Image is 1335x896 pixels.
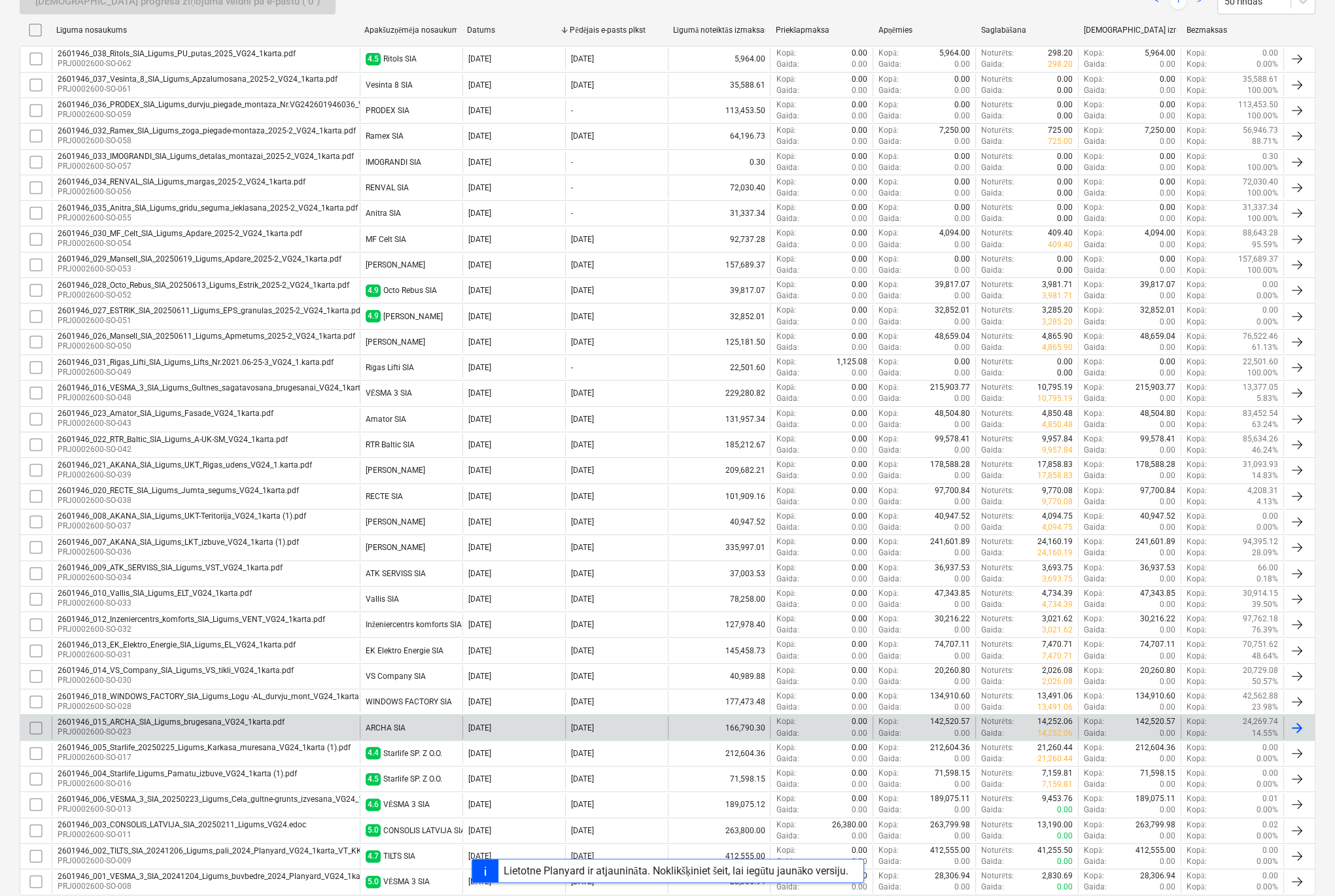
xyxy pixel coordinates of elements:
p: 95.59% [1252,239,1278,250]
span: 4.5 [366,53,381,65]
p: Noturēts : [981,151,1013,162]
div: 189,075.12 [668,793,771,816]
p: Gaida : [981,265,1004,276]
p: Kopā : [776,177,795,188]
div: [DATE] [571,235,594,244]
div: [DATE] [468,286,491,295]
p: Kopā : [1187,290,1206,302]
div: 40,947.52 [668,511,771,533]
div: 31,337.34 [668,202,771,224]
p: Kopā : [776,279,795,290]
div: 32,852.01 [668,305,771,327]
p: 100.00% [1247,265,1278,276]
p: Gaida : [981,85,1004,96]
div: [DATE] [468,131,491,141]
p: 0.00 [852,177,867,188]
p: Gaida : [776,188,799,199]
p: Kopā : [1187,136,1206,147]
p: 4,094.00 [939,228,970,239]
p: 0.00 [1160,239,1175,250]
p: 0.00 [1160,254,1175,265]
p: Kopā : [1187,59,1206,70]
p: Kopā : [1084,151,1103,162]
p: 0.00 [852,202,867,213]
p: 0.00 [852,213,867,224]
p: Noturēts : [981,99,1013,111]
p: 0.00 [852,162,867,173]
div: - [571,158,573,167]
p: 88,643.28 [1243,228,1278,239]
p: Kopā : [1187,177,1206,188]
span: 4.9 [366,284,381,297]
p: 0.00 [954,177,970,188]
div: 166,790.30 [668,716,771,738]
p: Gaida : [776,265,799,276]
div: 229,280.82 [668,382,771,404]
div: [DEMOGRAPHIC_DATA] izmaksas [1084,26,1176,35]
p: Gaida : [776,213,799,224]
div: Līgumā noteiktās izmaksas [672,26,765,35]
p: 0.00 [954,162,970,173]
p: 0.00 [954,59,970,70]
p: Kopā : [1187,111,1206,122]
p: 5,964.00 [1145,48,1175,59]
p: 0.00 [1057,74,1073,85]
p: 0.00 [1057,265,1073,276]
div: IMOGRANDI SIA [366,158,421,167]
p: PRJ0002600-SO-054 [58,238,302,249]
div: [DATE] [571,54,594,63]
p: 100.00% [1247,162,1278,173]
div: 35,588.61 [668,74,771,96]
p: 725.00 [1048,136,1073,147]
p: Gaida : [1084,213,1107,224]
p: Gaida : [878,239,901,250]
div: Pēdējais e-pasts plkst [570,26,662,35]
p: Kopā : [878,177,898,188]
div: Octo Rebus SIA [383,286,437,295]
p: 0.00 [954,136,970,147]
p: 3,981.71 [1042,279,1073,290]
div: 2601946_038_Ritols_SIA_Ligums_PU_putas_2025_VG24_1karta.pdf [58,49,296,58]
p: Kopā : [776,254,795,265]
p: 39,817.07 [1140,279,1175,290]
div: 64,196.73 [668,125,771,147]
div: RENVAL SIA [366,183,409,192]
p: Kopā : [1187,188,1206,199]
div: 113,453.50 [668,99,771,122]
p: 0.00 [852,74,867,85]
p: Noturēts : [981,279,1013,290]
p: 0.00 [954,99,970,111]
p: 0.00 [1160,177,1175,188]
p: 0.00 [852,48,867,59]
p: 0.00 [1160,202,1175,213]
p: Gaida : [878,213,901,224]
p: 0.00 [1057,213,1073,224]
p: Gaida : [776,290,799,302]
p: PRJ0002600-SO-052 [58,290,349,301]
div: 212,604.36 [668,742,771,765]
p: Kopā : [1187,162,1206,173]
p: 35,588.61 [1243,74,1278,85]
div: [DATE] [571,80,594,90]
div: 0.30 [668,151,771,173]
p: 0.00 [852,279,867,290]
p: 0.00 [852,290,867,302]
p: 0.00 [1160,265,1175,276]
p: 0.00 [1160,162,1175,173]
p: Kopā : [878,125,898,136]
p: Kopā : [1187,202,1206,213]
p: Gaida : [1084,59,1107,70]
div: Ritols SIA [383,54,417,63]
p: 0.00 [1057,162,1073,173]
p: Kopā : [1084,177,1103,188]
div: 71,598.15 [668,768,771,790]
p: Kopā : [1187,125,1206,136]
p: 725.00 [1048,125,1073,136]
p: 0.00 [852,151,867,162]
p: 0.00% [1257,290,1278,302]
div: 2601946_033_IMOGRANDI_SIA_Ligums_detalas_montazai_2025-2_VG24_1karta.pdf [58,152,354,161]
p: Kopā : [1084,74,1103,85]
p: Noturēts : [981,125,1013,136]
p: 0.00 [1160,151,1175,162]
p: 56,946.73 [1243,125,1278,136]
